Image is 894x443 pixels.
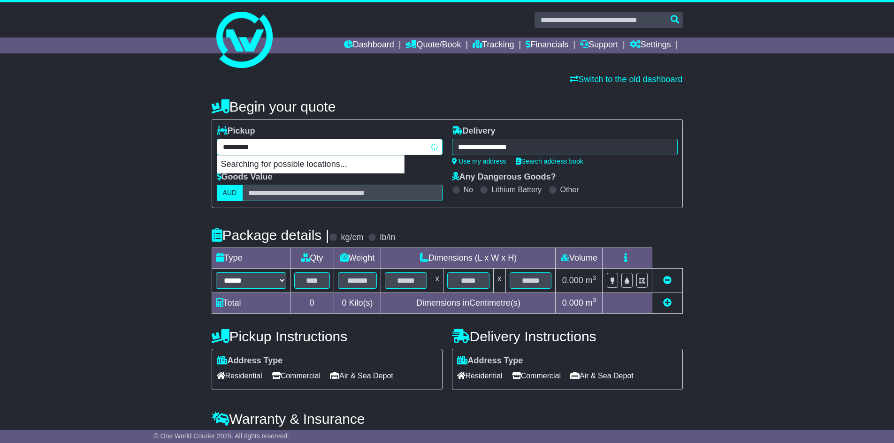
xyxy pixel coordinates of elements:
label: Pickup [217,126,255,136]
h4: Pickup Instructions [212,329,443,344]
label: Other [560,185,579,194]
sup: 3 [593,274,596,281]
a: Quote/Book [405,38,461,53]
td: Weight [334,248,381,269]
label: Goods Value [217,172,273,182]
td: Dimensions in Centimetre(s) [381,293,556,314]
label: Any Dangerous Goods? [452,172,556,182]
td: 0 [290,293,334,314]
a: Search address book [516,158,583,165]
td: Kilo(s) [334,293,381,314]
typeahead: Please provide city [217,139,443,155]
td: Dimensions (L x W x H) [381,248,556,269]
a: Settings [630,38,671,53]
span: Residential [217,368,262,383]
td: Volume [556,248,603,269]
a: Dashboard [344,38,394,53]
p: Searching for possible locations... [217,156,404,173]
span: Residential [457,368,503,383]
span: m [586,298,596,308]
h4: Delivery Instructions [452,329,683,344]
span: 0.000 [562,298,583,308]
td: x [431,269,443,293]
td: x [493,269,505,293]
label: lb/in [380,233,395,243]
td: Type [212,248,290,269]
h4: Begin your quote [212,99,683,114]
label: No [464,185,473,194]
label: kg/cm [341,233,363,243]
a: Switch to the old dashboard [570,75,682,84]
label: Address Type [457,356,523,366]
a: Use my address [452,158,506,165]
a: Remove this item [663,276,672,285]
span: © One World Courier 2025. All rights reserved. [154,432,290,440]
h4: Package details | [212,227,329,243]
span: 0.000 [562,276,583,285]
label: Lithium Battery [491,185,542,194]
label: Delivery [452,126,496,136]
span: m [586,276,596,285]
span: Air & Sea Depot [570,368,634,383]
td: Qty [290,248,334,269]
a: Financials [526,38,568,53]
a: Tracking [473,38,514,53]
span: 0 [342,298,346,308]
span: Commercial [272,368,321,383]
sup: 3 [593,297,596,304]
label: Address Type [217,356,283,366]
span: Air & Sea Depot [330,368,393,383]
h4: Warranty & Insurance [212,411,683,427]
span: Commercial [512,368,561,383]
label: AUD [217,185,243,201]
td: Total [212,293,290,314]
a: Support [580,38,618,53]
a: Add new item [663,298,672,308]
